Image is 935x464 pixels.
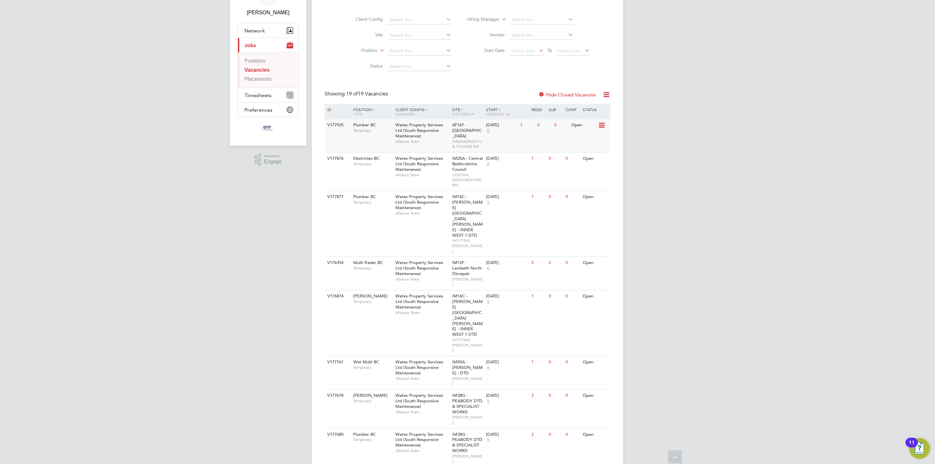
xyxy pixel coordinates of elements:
[353,359,379,365] span: Wet Multi BC
[348,104,394,119] div: Position /
[387,62,451,71] input: Select one
[244,92,271,98] span: Timesheets
[564,290,581,302] div: 0
[345,63,383,69] label: Status
[264,154,282,159] span: Powered by
[462,16,499,23] label: Hiring Manager
[557,48,581,54] span: Select date
[486,111,504,117] span: Vendors
[244,107,272,113] span: Preferences
[326,356,348,368] div: V177761
[452,376,483,386] span: [PERSON_NAME]
[353,266,392,271] span: Temporary
[395,122,443,139] span: Wates Property Services Ltd (South Responsive Maintenance)
[581,257,609,269] div: Open
[244,76,272,82] a: Placements
[395,409,449,415] span: Alliance Team
[353,194,376,199] span: Plumber BC
[486,260,528,266] div: [DATE]
[353,200,392,205] span: Temporary
[264,159,282,165] span: Engage
[387,31,451,40] input: Search for...
[547,356,564,368] div: 0
[326,191,348,203] div: V177877
[387,46,451,56] input: Search for...
[486,266,490,271] span: 6
[547,257,564,269] div: 2
[353,161,392,167] span: Temporary
[581,104,609,115] div: Status
[238,103,298,117] button: Preferences
[395,293,443,310] span: Wates Property Services Ltd (South Responsive Maintenance)
[581,191,609,203] div: Open
[452,172,483,188] span: CENTRAL BEDFORDSHIRE RM
[538,92,596,98] label: Hide Closed Vacancies
[530,390,547,402] div: 2
[564,390,581,402] div: 0
[452,139,483,149] span: HAMMERSMITH & FULHAM RM
[326,290,348,302] div: V176874
[581,153,609,165] div: Open
[353,293,388,299] span: [PERSON_NAME]
[486,365,490,370] span: 6
[509,31,573,40] input: Search for...
[547,290,564,302] div: 0
[244,58,266,64] a: Positions
[395,156,443,172] span: Wates Property Services Ltd (South Responsive Maintenance)
[255,154,282,166] a: Powered byEngage
[564,191,581,203] div: 0
[909,438,930,459] button: Open Resource Center, 11 new notifications
[530,104,547,115] div: Reqd
[564,429,581,441] div: 0
[452,156,483,172] span: IM25A - Central Bedfordshire Council
[547,390,564,402] div: 0
[581,429,609,441] div: Open
[486,359,528,365] div: [DATE]
[547,429,564,441] div: 0
[486,294,528,299] div: [DATE]
[238,52,298,88] div: Jobs
[326,429,348,441] div: V177680
[326,104,348,115] div: ID
[238,9,299,17] span: George Stacey
[452,122,482,139] span: XF167 - [GEOGRAPHIC_DATA]
[395,260,443,276] span: Wates Property Services Ltd (South Responsive Maintenance)
[564,356,581,368] div: 0
[452,194,483,238] span: IM16C - [PERSON_NAME][GEOGRAPHIC_DATA][PERSON_NAME] - INNER WEST 1 DTD
[486,393,528,398] div: [DATE]
[452,260,482,276] span: IM12F - Lambeth North Disrepair
[486,437,490,443] span: 5
[452,454,483,464] span: [PERSON_NAME]
[909,443,915,451] div: 11
[452,359,483,376] span: IM50A - [PERSON_NAME] - DTD
[452,111,474,117] span: Site Group
[244,67,269,73] a: Vacancies
[326,257,348,269] div: V176354
[395,111,415,117] span: Manager
[484,104,530,120] div: Start /
[570,119,598,131] div: Open
[395,359,443,376] span: Wates Property Services Ltd (South Responsive Maintenance)
[353,393,388,398] span: [PERSON_NAME]
[486,156,528,161] div: [DATE]
[564,257,581,269] div: 0
[452,293,483,337] span: IM16C - [PERSON_NAME][GEOGRAPHIC_DATA][PERSON_NAME] - INNER WEST 1 DTD
[467,32,505,38] label: Vendor
[395,376,449,381] span: Alliance Team
[530,257,547,269] div: 5
[353,365,392,370] span: Temporary
[395,277,449,282] span: Alliance Team
[486,200,490,205] span: 5
[326,153,348,165] div: V177876
[451,104,485,119] div: Site /
[244,28,265,34] span: Network
[395,194,443,210] span: Wates Property Services Ltd (South Responsive Maintenance)
[553,119,569,131] div: 0
[452,432,482,454] span: IM38G - PEABODY DTD & SPECIALIST WORKS
[353,437,392,442] span: Temporary
[486,122,517,128] div: [DATE]
[325,91,389,97] div: Showing
[467,47,505,53] label: Start Date
[345,32,383,38] label: Site
[486,194,528,200] div: [DATE]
